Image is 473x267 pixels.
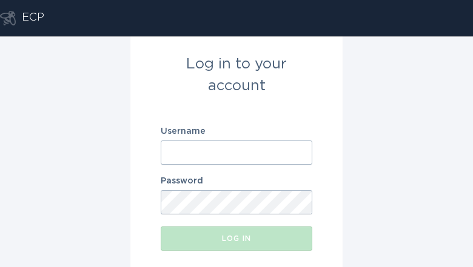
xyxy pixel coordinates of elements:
label: Password [161,177,312,185]
div: ECP [22,11,44,25]
label: Username [161,127,312,136]
button: Log in [161,226,312,251]
div: Log in [167,235,306,242]
div: Log in to your account [161,53,312,97]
